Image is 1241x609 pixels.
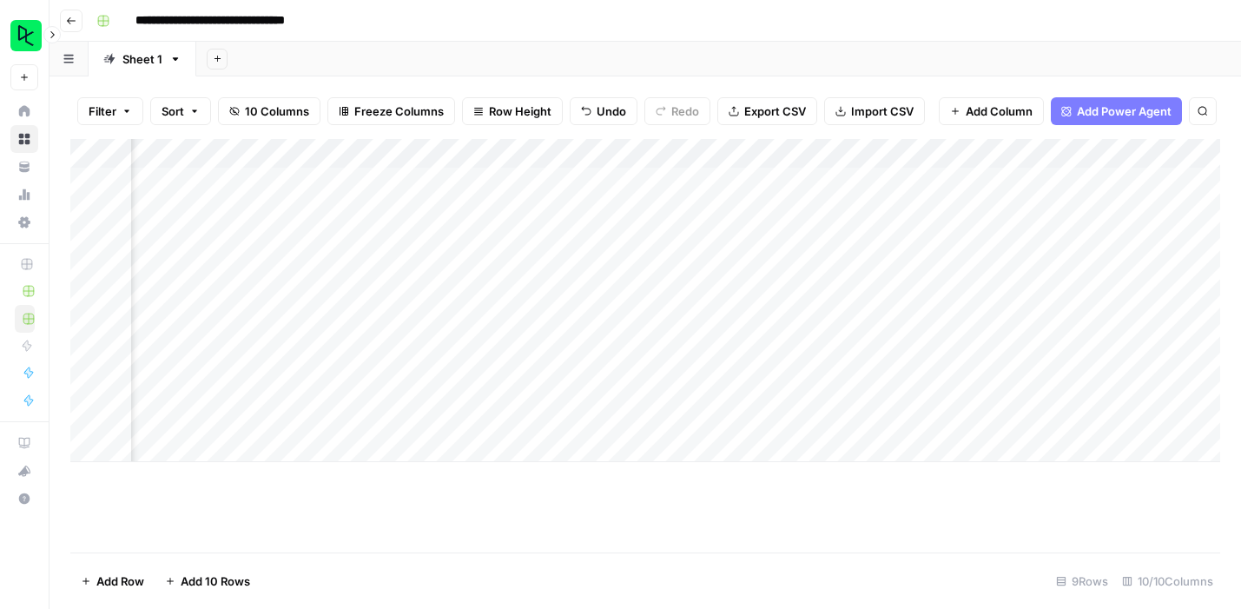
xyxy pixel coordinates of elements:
[10,14,38,57] button: Workspace: DataCamp
[1049,567,1115,595] div: 9 Rows
[644,97,710,125] button: Redo
[96,573,144,590] span: Add Row
[70,567,155,595] button: Add Row
[10,485,38,513] button: Help + Support
[10,125,38,153] a: Browse
[966,103,1033,120] span: Add Column
[1115,567,1220,595] div: 10/10 Columns
[10,181,38,209] a: Usage
[824,97,925,125] button: Import CSV
[597,103,626,120] span: Undo
[10,20,42,51] img: DataCamp Logo
[1077,103,1172,120] span: Add Power Agent
[10,429,38,457] a: AirOps Academy
[11,458,37,484] div: What's new?
[245,103,309,120] span: 10 Columns
[150,97,211,125] button: Sort
[10,97,38,125] a: Home
[744,103,806,120] span: Export CSV
[89,103,116,120] span: Filter
[851,103,914,120] span: Import CSV
[1051,97,1182,125] button: Add Power Agent
[10,457,38,485] button: What's new?
[671,103,699,120] span: Redo
[77,97,143,125] button: Filter
[155,567,261,595] button: Add 10 Rows
[570,97,637,125] button: Undo
[489,103,551,120] span: Row Height
[939,97,1044,125] button: Add Column
[122,50,162,68] div: Sheet 1
[327,97,455,125] button: Freeze Columns
[10,209,38,236] a: Settings
[181,573,250,590] span: Add 10 Rows
[218,97,320,125] button: 10 Columns
[89,42,196,76] a: Sheet 1
[10,153,38,181] a: Your Data
[717,97,817,125] button: Export CSV
[354,103,444,120] span: Freeze Columns
[162,103,184,120] span: Sort
[462,97,563,125] button: Row Height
